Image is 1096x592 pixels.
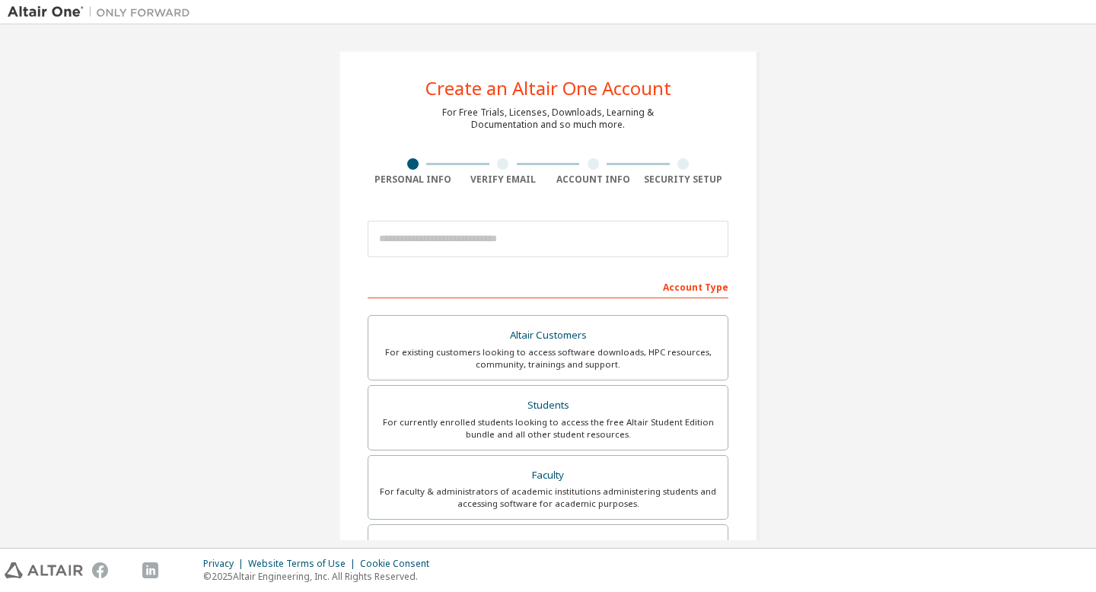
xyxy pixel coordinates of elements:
[458,173,549,186] div: Verify Email
[92,562,108,578] img: facebook.svg
[203,558,248,570] div: Privacy
[378,534,718,555] div: Everyone else
[368,173,458,186] div: Personal Info
[425,79,671,97] div: Create an Altair One Account
[378,395,718,416] div: Students
[378,416,718,441] div: For currently enrolled students looking to access the free Altair Student Edition bundle and all ...
[378,325,718,346] div: Altair Customers
[8,5,198,20] img: Altair One
[248,558,360,570] div: Website Terms of Use
[378,346,718,371] div: For existing customers looking to access software downloads, HPC resources, community, trainings ...
[378,465,718,486] div: Faculty
[203,570,438,583] p: © 2025 Altair Engineering, Inc. All Rights Reserved.
[378,485,718,510] div: For faculty & administrators of academic institutions administering students and accessing softwa...
[442,107,654,131] div: For Free Trials, Licenses, Downloads, Learning & Documentation and so much more.
[368,274,728,298] div: Account Type
[5,562,83,578] img: altair_logo.svg
[360,558,438,570] div: Cookie Consent
[548,173,639,186] div: Account Info
[142,562,158,578] img: linkedin.svg
[639,173,729,186] div: Security Setup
